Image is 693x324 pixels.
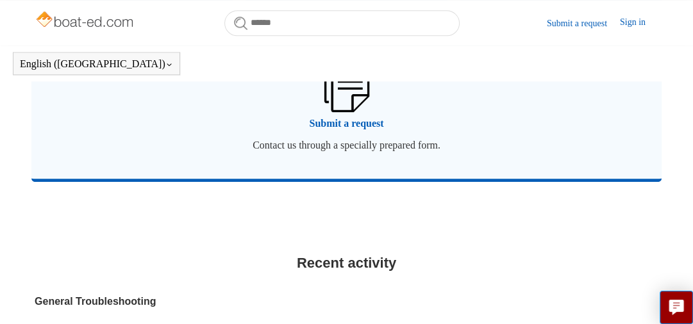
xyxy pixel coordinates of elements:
h2: Recent activity [35,252,658,273]
span: Submit a request [51,116,642,131]
a: Sign in [620,15,658,31]
input: Search [224,10,460,36]
img: Boat-Ed Help Center home page [35,8,137,33]
a: General Troubleshooting [35,294,471,309]
span: Contact us through a specially prepared form. [51,138,642,153]
img: 01HZPCYW3NK71669VZTW7XY4G9 [324,58,369,111]
button: Live chat [660,291,693,324]
a: Submit a request [547,17,620,30]
button: English ([GEOGRAPHIC_DATA]) [20,58,173,70]
a: Submit a request Contact us through a specially prepared form. [31,35,662,179]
